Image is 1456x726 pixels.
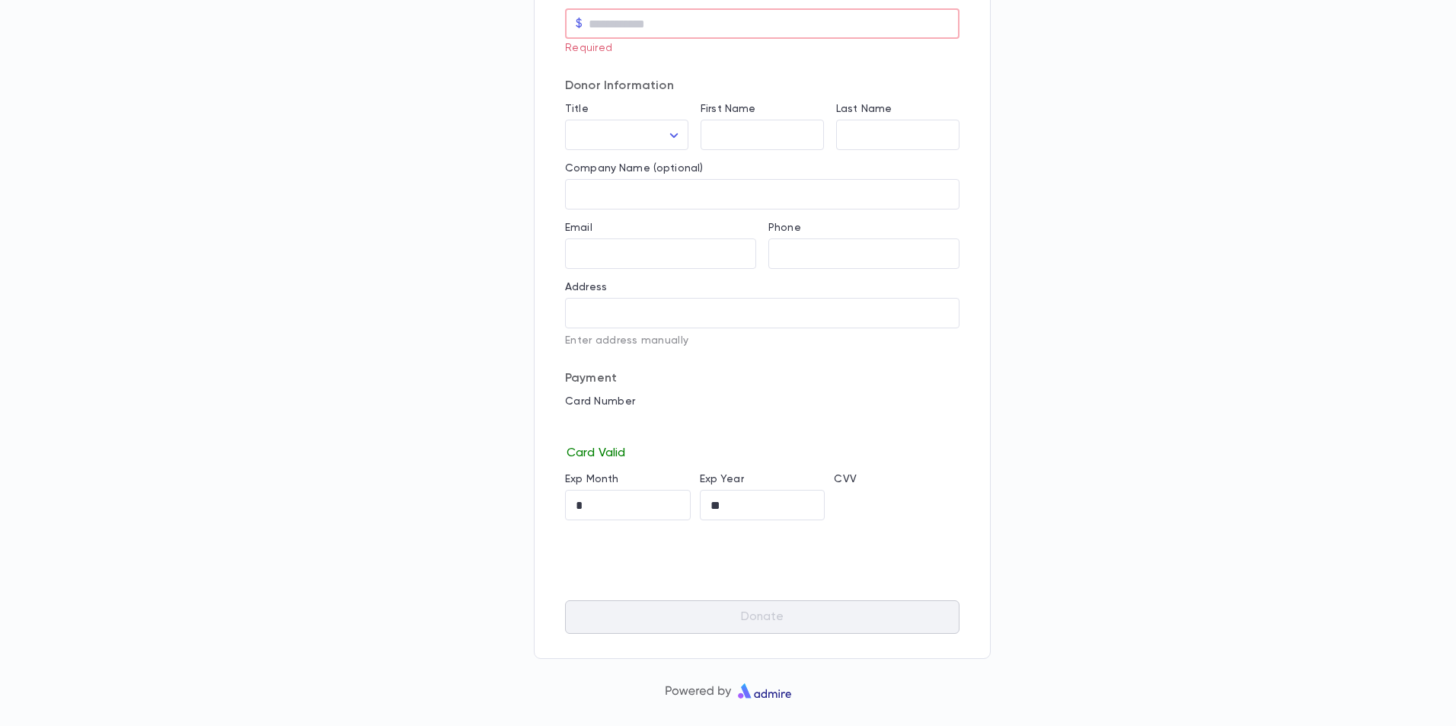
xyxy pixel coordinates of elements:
[565,103,589,115] label: Title
[565,473,618,485] label: Exp Month
[565,412,959,443] iframe: card
[565,222,592,234] label: Email
[834,473,959,485] p: CVV
[565,443,959,461] p: Card Valid
[836,103,892,115] label: Last Name
[701,103,755,115] label: First Name
[576,16,583,31] p: $
[565,371,959,386] p: Payment
[565,162,703,174] label: Company Name (optional)
[565,334,959,347] p: Enter address manually
[565,395,959,408] p: Card Number
[700,473,744,485] label: Exp Year
[768,222,801,234] label: Phone
[565,78,959,94] p: Donor Information
[565,120,688,150] div: ​
[565,281,607,293] label: Address
[565,42,949,54] p: Required
[834,490,959,520] iframe: cvv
